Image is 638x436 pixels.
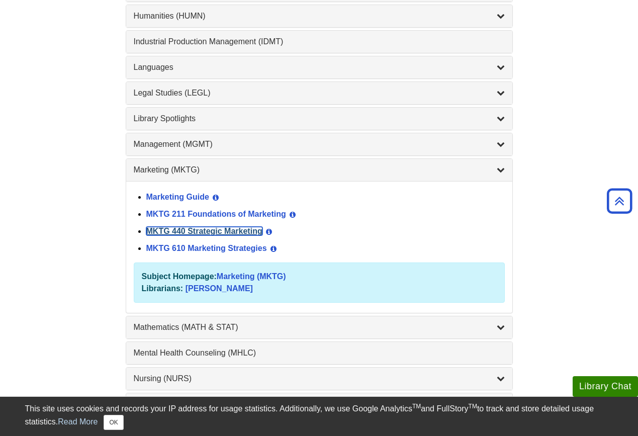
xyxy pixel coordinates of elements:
[142,284,184,293] strong: Librarians:
[134,113,505,125] a: Library Spotlights
[573,376,638,397] button: Library Chat
[469,403,477,410] sup: TM
[104,415,123,430] button: Close
[134,138,505,150] a: Management (MGMT)
[134,36,505,48] a: Industrial Production Management (IDMT)
[126,181,512,313] div: Marketing (MKTG)
[134,10,505,22] a: Humanities (HUMN)
[134,61,505,73] a: Languages
[146,227,262,235] a: MKTG 440 Strategic Marketing
[412,403,421,410] sup: TM
[25,403,613,430] div: This site uses cookies and records your IP address for usage statistics. Additionally, we use Goo...
[134,321,505,333] a: Mathematics (MATH & STAT)
[58,417,98,426] a: Read More
[217,272,286,281] a: Marketing (MKTG)
[146,244,267,252] a: MKTG 610 Marketing Strategies
[134,373,505,385] a: Nursing (NURS)
[186,284,253,293] a: [PERSON_NAME]
[134,347,505,359] a: Mental Health Counseling (MHLC)
[603,194,635,208] a: Back to Top
[134,87,505,99] a: Legal Studies (LEGL)
[146,193,209,201] a: Marketing Guide
[146,210,286,218] a: MKTG 211 Foundations of Marketing
[134,164,505,176] a: Marketing (MKTG)
[142,272,217,281] strong: Subject Homepage:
